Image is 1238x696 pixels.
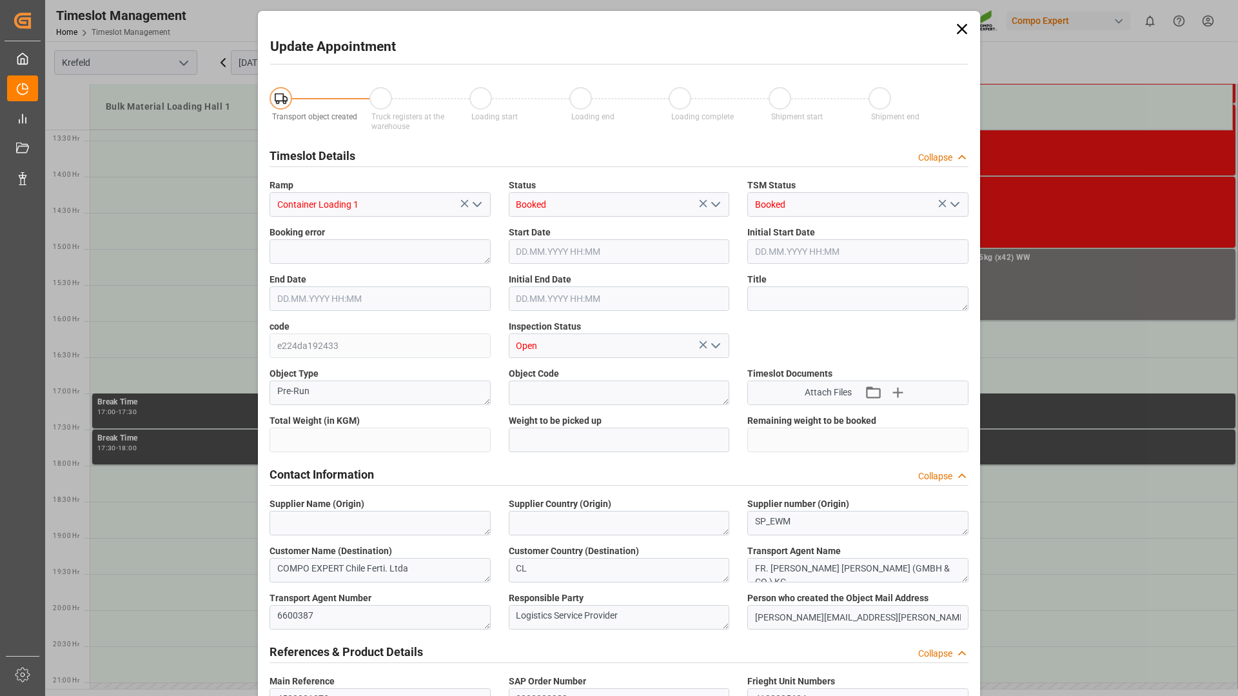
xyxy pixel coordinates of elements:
input: DD.MM.YYYY HH:MM [509,239,730,264]
textarea: CL [509,558,730,582]
span: Ramp [270,179,293,192]
textarea: SP_EWM [747,511,968,535]
button: open menu [944,195,963,215]
span: Frieght Unit Numbers [747,675,835,688]
span: Shipment end [871,112,919,121]
textarea: Pre-Run [270,381,491,405]
button: open menu [705,195,725,215]
textarea: 6600387 [270,605,491,630]
span: Main Reference [270,675,335,688]
span: Object Code [509,367,559,381]
input: DD.MM.YYYY HH:MM [747,239,968,264]
span: Transport Agent Name [747,544,841,558]
h2: Update Appointment [270,37,396,57]
span: Object Type [270,367,319,381]
span: TSM Status [747,179,796,192]
span: Initial Start Date [747,226,815,239]
span: Shipment start [771,112,823,121]
span: Responsible Party [509,592,584,605]
input: DD.MM.YYYY HH:MM [270,286,491,311]
span: Customer Country (Destination) [509,544,639,558]
span: Transport object created [272,112,357,121]
span: Inspection Status [509,320,581,333]
span: Remaining weight to be booked [747,414,876,428]
span: Person who created the Object Mail Address [747,592,928,605]
span: Truck registers at the warehouse [371,112,444,131]
span: Title [747,273,767,286]
span: Attach Files [805,386,852,399]
span: Loading start [471,112,518,121]
div: Collapse [918,151,952,164]
span: Weight to be picked up [509,414,602,428]
span: code [270,320,290,333]
h2: References & Product Details [270,643,423,661]
span: SAP Order Number [509,675,586,688]
span: Supplier number (Origin) [747,497,849,511]
span: Supplier Name (Origin) [270,497,364,511]
span: Timeslot Documents [747,367,832,381]
span: Customer Name (Destination) [270,544,392,558]
span: End Date [270,273,306,286]
input: Type to search/select [509,192,730,217]
button: open menu [466,195,486,215]
span: Loading complete [671,112,734,121]
textarea: Logistics Service Provider [509,605,730,630]
textarea: FR. [PERSON_NAME] [PERSON_NAME] (GMBH & CO.) KG [747,558,968,582]
span: Loading end [571,112,614,121]
span: Total Weight (in KGM) [270,414,360,428]
h2: Timeslot Details [270,147,355,164]
span: Start Date [509,226,551,239]
input: DD.MM.YYYY HH:MM [509,286,730,311]
div: Collapse [918,647,952,661]
span: Booking error [270,226,325,239]
button: open menu [705,336,725,356]
textarea: COMPO EXPERT Chile Ferti. Ltda [270,558,491,582]
span: Status [509,179,536,192]
div: Collapse [918,470,952,483]
input: Type to search/select [270,192,491,217]
span: Initial End Date [509,273,571,286]
span: Transport Agent Number [270,592,371,605]
span: Supplier Country (Origin) [509,497,611,511]
h2: Contact Information [270,466,374,483]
